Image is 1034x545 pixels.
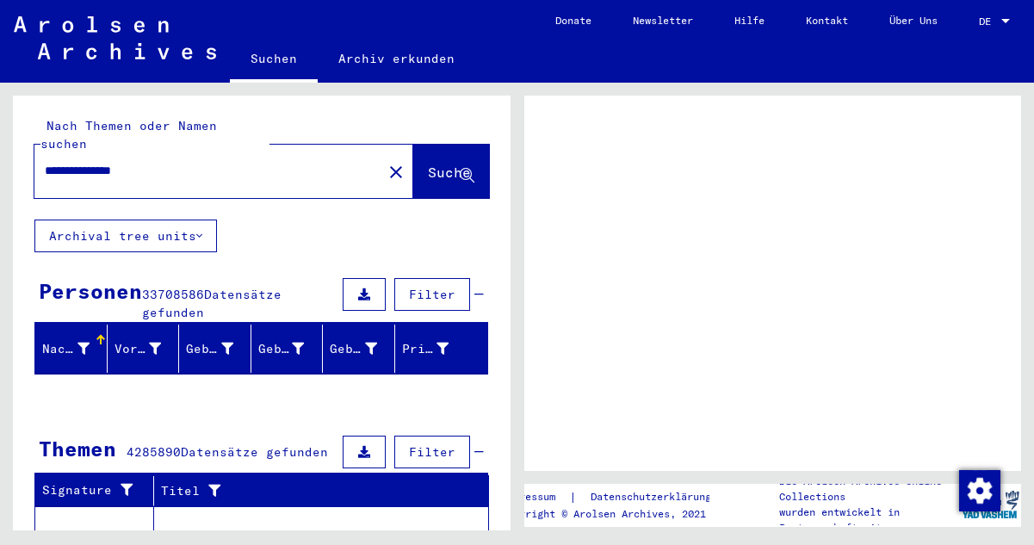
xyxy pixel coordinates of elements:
[959,470,1000,511] img: Zustimmung ändern
[161,477,472,505] div: Titel
[501,506,732,522] p: Copyright © Arolsen Archives, 2021
[42,477,158,505] div: Signature
[979,15,998,28] span: DE
[958,469,1000,511] div: Zustimmung ändern
[115,340,162,358] div: Vorname
[395,325,487,373] mat-header-cell: Prisoner #
[35,325,108,373] mat-header-cell: Nachname
[501,488,569,506] a: Impressum
[413,145,489,198] button: Suche
[428,164,471,181] span: Suche
[386,162,406,183] mat-icon: close
[501,488,732,506] div: |
[108,325,180,373] mat-header-cell: Vorname
[409,444,455,460] span: Filter
[230,38,318,83] a: Suchen
[142,287,282,320] span: Datensätze gefunden
[379,154,413,189] button: Clear
[186,340,233,358] div: Geburtsname
[161,482,455,500] div: Titel
[39,276,142,307] div: Personen
[779,505,958,536] p: wurden entwickelt in Partnerschaft mit
[402,340,449,358] div: Prisoner #
[14,16,216,59] img: Arolsen_neg.svg
[142,287,204,302] span: 33708586
[179,325,251,373] mat-header-cell: Geburtsname
[258,335,325,362] div: Geburt‏
[330,340,377,358] div: Geburtsdatum
[402,335,471,362] div: Prisoner #
[39,433,116,464] div: Themen
[251,325,324,373] mat-header-cell: Geburt‏
[394,436,470,468] button: Filter
[34,220,217,252] button: Archival tree units
[318,38,475,79] a: Archiv erkunden
[779,474,958,505] p: Die Arolsen Archives Online-Collections
[42,335,111,362] div: Nachname
[40,118,217,152] mat-label: Nach Themen oder Namen suchen
[323,325,395,373] mat-header-cell: Geburtsdatum
[577,488,732,506] a: Datenschutzerklärung
[181,444,328,460] span: Datensätze gefunden
[186,335,255,362] div: Geburtsname
[258,340,304,358] div: Geburt‏
[42,481,140,499] div: Signature
[330,335,399,362] div: Geburtsdatum
[394,278,470,311] button: Filter
[127,444,181,460] span: 4285890
[409,287,455,302] span: Filter
[42,340,90,358] div: Nachname
[115,335,183,362] div: Vorname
